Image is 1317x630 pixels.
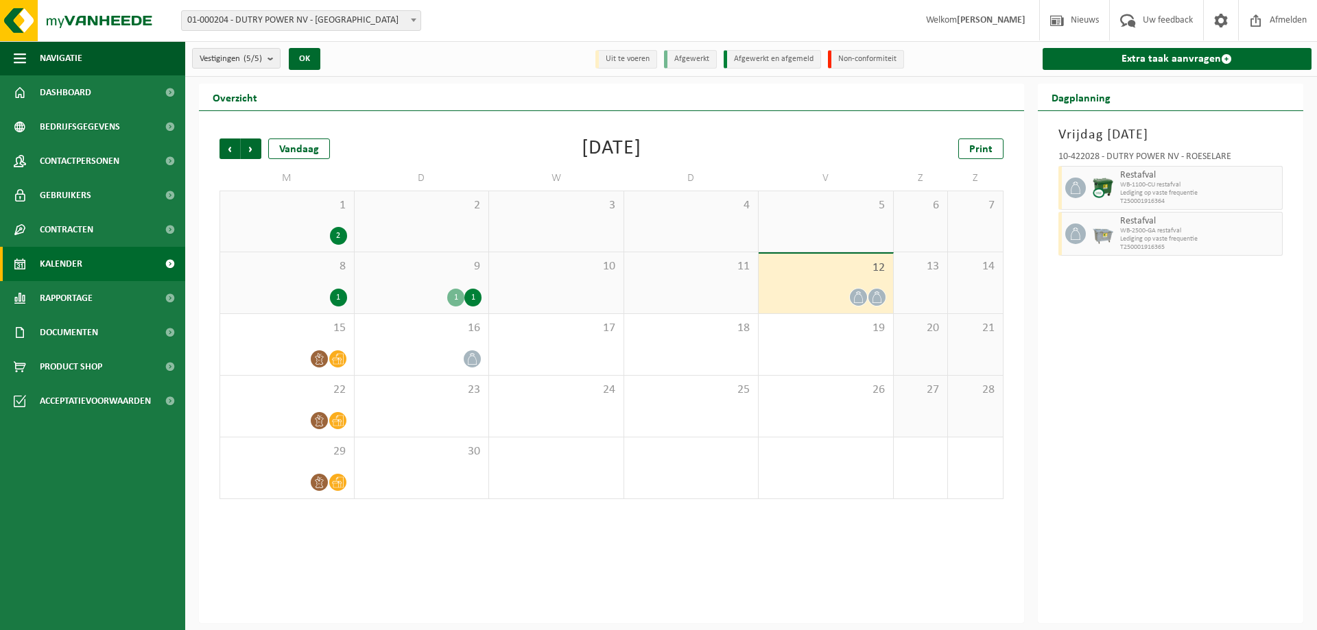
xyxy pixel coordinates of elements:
li: Non-conformiteit [828,50,904,69]
div: 2 [330,227,347,245]
span: 22 [227,383,347,398]
span: 20 [901,321,941,336]
h2: Dagplanning [1038,84,1124,110]
button: Vestigingen(5/5) [192,48,281,69]
span: 16 [361,321,482,336]
td: Z [948,166,1003,191]
span: 11 [631,259,752,274]
span: Acceptatievoorwaarden [40,384,151,418]
span: 24 [496,383,617,398]
span: 01-000204 - DUTRY POWER NV - ROESELARE [181,10,421,31]
span: 30 [361,444,482,459]
span: 17 [496,321,617,336]
span: T250001916365 [1120,243,1279,252]
span: 12 [766,261,886,276]
span: Lediging op vaste frequentie [1120,189,1279,197]
span: 21 [955,321,995,336]
span: Bedrijfsgegevens [40,110,120,144]
span: 9 [361,259,482,274]
div: 1 [447,289,464,306]
a: Extra taak aanvragen [1043,48,1312,70]
span: 25 [631,383,752,398]
span: 13 [901,259,941,274]
span: 8 [227,259,347,274]
span: Product Shop [40,350,102,384]
span: 23 [361,383,482,398]
span: Rapportage [40,281,93,315]
span: 4 [631,198,752,213]
span: 3 [496,198,617,213]
span: 19 [766,321,886,336]
count: (5/5) [244,54,262,63]
div: [DATE] [582,138,641,159]
span: Gebruikers [40,178,91,213]
span: 01-000204 - DUTRY POWER NV - ROESELARE [182,11,420,30]
span: 29 [227,444,347,459]
td: V [759,166,894,191]
td: W [489,166,624,191]
h2: Overzicht [199,84,271,110]
span: Restafval [1120,170,1279,181]
span: Contracten [40,213,93,247]
span: Lediging op vaste frequentie [1120,235,1279,243]
span: Vestigingen [200,49,262,69]
span: 6 [901,198,941,213]
button: OK [289,48,320,70]
span: Vorige [219,138,240,159]
span: 14 [955,259,995,274]
span: Restafval [1120,216,1279,227]
td: M [219,166,355,191]
span: 28 [955,383,995,398]
span: 18 [631,321,752,336]
td: D [624,166,759,191]
img: WB-2500-GAL-GY-01 [1093,223,1113,244]
span: Print [969,144,993,155]
span: 10 [496,259,617,274]
span: WB-1100-CU restafval [1120,181,1279,189]
span: 26 [766,383,886,398]
strong: [PERSON_NAME] [957,15,1025,25]
span: Dashboard [40,75,91,110]
span: Kalender [40,247,82,281]
td: D [355,166,490,191]
li: Afgewerkt en afgemeld [724,50,821,69]
span: 2 [361,198,482,213]
div: 10-422028 - DUTRY POWER NV - ROESELARE [1058,152,1283,166]
span: WB-2500-GA restafval [1120,227,1279,235]
span: Contactpersonen [40,144,119,178]
span: Navigatie [40,41,82,75]
div: 1 [330,289,347,306]
li: Uit te voeren [595,50,657,69]
li: Afgewerkt [664,50,717,69]
span: 7 [955,198,995,213]
span: Volgende [241,138,261,159]
a: Print [958,138,1004,159]
span: 1 [227,198,347,213]
img: WB-1100-CU [1093,178,1113,198]
div: 1 [464,289,482,306]
span: Documenten [40,315,98,350]
span: 15 [227,321,347,336]
span: T250001916364 [1120,197,1279,206]
span: 5 [766,198,886,213]
h3: Vrijdag [DATE] [1058,125,1283,145]
div: Vandaag [268,138,330,159]
span: 27 [901,383,941,398]
td: Z [894,166,949,191]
